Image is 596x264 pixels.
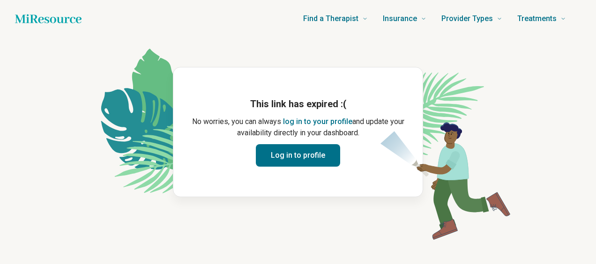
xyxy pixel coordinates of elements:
p: No worries, you can always and update your availability directly in your dashboard. [188,116,408,139]
h1: This link has expired :( [188,97,408,110]
a: Home page [15,9,82,28]
span: Find a Therapist [303,12,358,25]
span: Provider Types [441,12,493,25]
button: log in to your profile [283,116,352,127]
span: Insurance [383,12,417,25]
span: Treatments [517,12,557,25]
button: Log in to profile [256,144,340,167]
